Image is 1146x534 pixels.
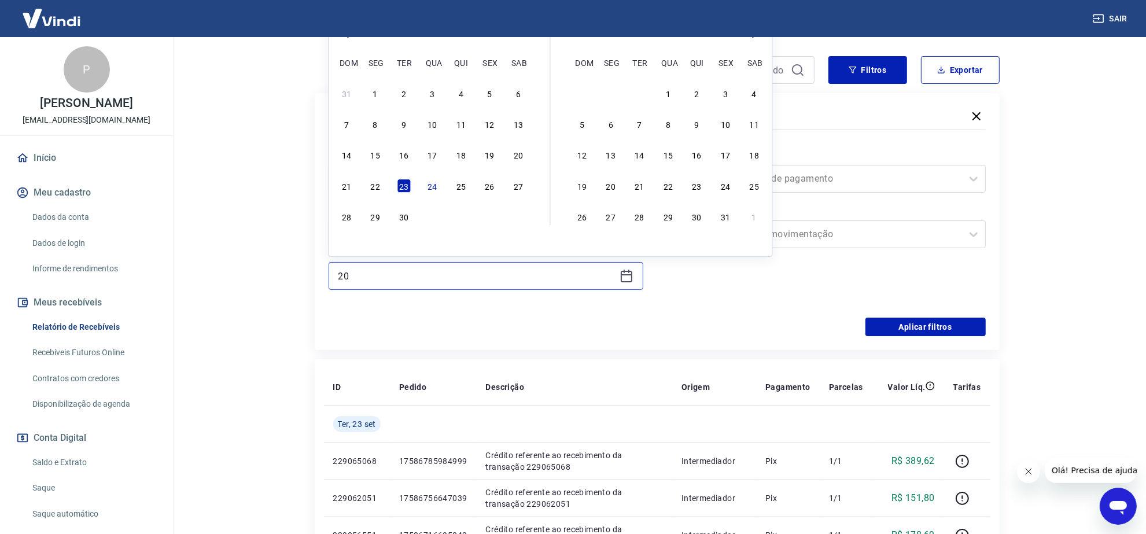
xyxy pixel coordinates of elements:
[891,491,935,505] p: R$ 151,80
[865,318,986,336] button: Aplicar filtros
[747,56,761,69] div: sab
[604,117,618,131] div: Choose segunda-feira, 6 de outubro de 2025
[340,56,353,69] div: dom
[483,148,497,162] div: Choose sexta-feira, 19 de setembro de 2025
[28,451,159,474] a: Saldo e Extrato
[483,209,497,223] div: Choose sexta-feira, 3 de outubro de 2025
[28,392,159,416] a: Disponibilização de agenda
[369,117,382,131] div: Choose segunda-feira, 8 de setembro de 2025
[661,117,675,131] div: Choose quarta-feira, 8 de outubro de 2025
[511,56,525,69] div: sab
[765,381,810,393] p: Pagamento
[661,209,675,223] div: Choose quarta-feira, 29 de outubro de 2025
[426,117,440,131] div: Choose quarta-feira, 10 de setembro de 2025
[953,381,981,393] p: Tarifas
[369,209,382,223] div: Choose segunda-feira, 29 de setembro de 2025
[575,209,589,223] div: Choose domingo, 26 de outubro de 2025
[483,86,497,100] div: Choose sexta-feira, 5 de setembro de 2025
[681,492,747,504] p: Intermediador
[340,209,353,223] div: Choose domingo, 28 de setembro de 2025
[14,180,159,205] button: Meu cadastro
[604,56,618,69] div: seg
[340,117,353,131] div: Choose domingo, 7 de setembro de 2025
[661,148,675,162] div: Choose quarta-feira, 15 de outubro de 2025
[575,117,589,131] div: Choose domingo, 5 de outubro de 2025
[28,341,159,364] a: Recebíveis Futuros Online
[604,86,618,100] div: Choose segunda-feira, 29 de setembro de 2025
[14,290,159,315] button: Meus recebíveis
[483,56,497,69] div: sex
[747,86,761,100] div: Choose sábado, 4 de outubro de 2025
[399,492,467,504] p: 17586756647039
[829,492,863,504] p: 1/1
[369,56,382,69] div: seg
[690,117,704,131] div: Choose quinta-feira, 9 de outubro de 2025
[511,117,525,131] div: Choose sábado, 13 de setembro de 2025
[1017,460,1040,483] iframe: Fechar mensagem
[426,86,440,100] div: Choose quarta-feira, 3 de setembro de 2025
[747,179,761,193] div: Choose sábado, 25 de outubro de 2025
[397,117,411,131] div: Choose terça-feira, 9 de setembro de 2025
[690,56,704,69] div: qui
[747,209,761,223] div: Choose sábado, 1 de novembro de 2025
[486,487,663,510] p: Crédito referente ao recebimento da transação 229062051
[829,381,863,393] p: Parcelas
[718,117,732,131] div: Choose sexta-feira, 10 de outubro de 2025
[397,86,411,100] div: Choose terça-feira, 2 de setembro de 2025
[397,56,411,69] div: ter
[454,209,468,223] div: Choose quinta-feira, 2 de outubro de 2025
[633,148,647,162] div: Choose terça-feira, 14 de outubro de 2025
[338,267,615,285] input: Data final
[633,209,647,223] div: Choose terça-feira, 28 de outubro de 2025
[633,56,647,69] div: ter
[369,86,382,100] div: Choose segunda-feira, 1 de setembro de 2025
[28,205,159,229] a: Dados da conta
[483,117,497,131] div: Choose sexta-feira, 12 de setembro de 2025
[604,209,618,223] div: Choose segunda-feira, 27 de outubro de 2025
[690,179,704,193] div: Choose quinta-feira, 23 de outubro de 2025
[340,179,353,193] div: Choose domingo, 21 de setembro de 2025
[64,46,110,93] div: P
[426,148,440,162] div: Choose quarta-feira, 17 de setembro de 2025
[486,450,663,473] p: Crédito referente ao recebimento da transação 229065068
[454,148,468,162] div: Choose quinta-feira, 18 de setembro de 2025
[575,179,589,193] div: Choose domingo, 19 de outubro de 2025
[28,231,159,255] a: Dados de login
[575,148,589,162] div: Choose domingo, 12 de outubro de 2025
[333,381,341,393] p: ID
[921,56,1000,84] button: Exportar
[681,455,747,467] p: Intermediador
[575,86,589,100] div: Choose domingo, 28 de setembro de 2025
[511,179,525,193] div: Choose sábado, 27 de setembro de 2025
[747,148,761,162] div: Choose sábado, 18 de outubro de 2025
[604,179,618,193] div: Choose segunda-feira, 20 de outubro de 2025
[690,86,704,100] div: Choose quinta-feira, 2 de outubro de 2025
[718,179,732,193] div: Choose sexta-feira, 24 de outubro de 2025
[426,209,440,223] div: Choose quarta-feira, 1 de outubro de 2025
[7,8,97,17] span: Olá! Precisa de ajuda?
[1045,458,1137,483] iframe: Mensagem da empresa
[14,425,159,451] button: Conta Digital
[718,209,732,223] div: Choose sexta-feira, 31 de outubro de 2025
[28,367,159,391] a: Contratos com credores
[604,148,618,162] div: Choose segunda-feira, 13 de outubro de 2025
[338,85,527,225] div: month 2025-09
[454,117,468,131] div: Choose quinta-feira, 11 de setembro de 2025
[828,56,907,84] button: Filtros
[486,381,525,393] p: Descrição
[718,56,732,69] div: sex
[28,502,159,526] a: Saque automático
[28,315,159,339] a: Relatório de Recebíveis
[718,148,732,162] div: Choose sexta-feira, 17 de outubro de 2025
[1090,8,1132,30] button: Sair
[426,56,440,69] div: qua
[673,149,983,163] label: Forma de Pagamento
[511,86,525,100] div: Choose sábado, 6 de setembro de 2025
[14,145,159,171] a: Início
[338,418,376,430] span: Ter, 23 set
[399,381,426,393] p: Pedido
[1100,488,1137,525] iframe: Botão para abrir a janela de mensagens
[454,86,468,100] div: Choose quinta-feira, 4 de setembro de 2025
[23,114,150,126] p: [EMAIL_ADDRESS][DOMAIN_NAME]
[397,209,411,223] div: Choose terça-feira, 30 de setembro de 2025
